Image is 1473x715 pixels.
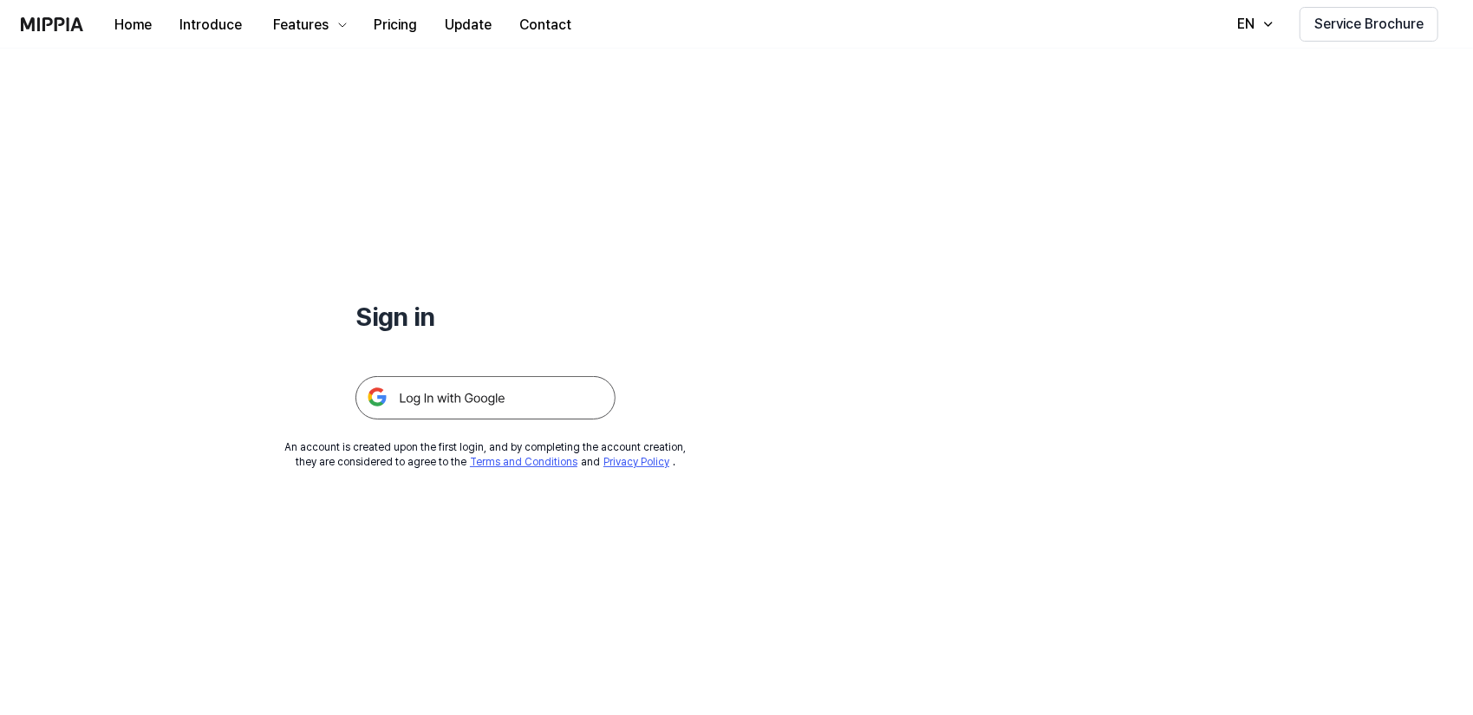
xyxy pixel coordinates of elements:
[431,8,505,42] button: Update
[431,1,505,49] a: Update
[355,298,616,335] h1: Sign in
[355,376,616,419] img: 구글 로그인 버튼
[285,440,687,470] div: An account is created upon the first login, and by completing the account creation, they are cons...
[603,456,669,468] a: Privacy Policy
[1220,7,1286,42] button: EN
[256,8,360,42] button: Features
[1234,14,1258,35] div: EN
[21,17,83,31] img: logo
[470,456,577,468] a: Terms and Conditions
[1300,7,1438,42] button: Service Brochure
[360,8,431,42] button: Pricing
[166,8,256,42] button: Introduce
[101,8,166,42] button: Home
[270,15,332,36] div: Features
[505,8,585,42] button: Contact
